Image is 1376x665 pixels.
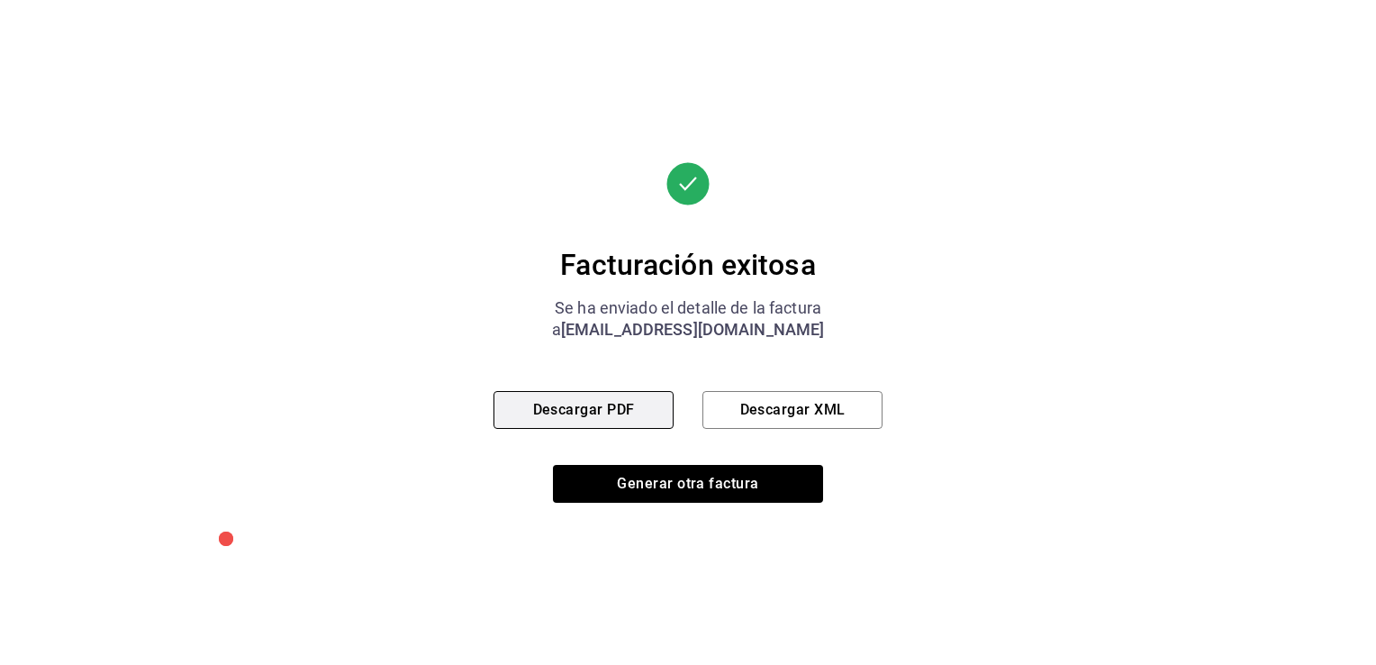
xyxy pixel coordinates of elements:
div: Se ha enviado el detalle de la factura [493,297,883,319]
div: Facturación exitosa [493,247,883,283]
button: Generar otra factura [553,465,823,503]
span: [EMAIL_ADDRESS][DOMAIN_NAME] [561,320,825,339]
button: Descargar PDF [493,391,674,429]
button: Descargar XML [702,391,883,429]
div: a [493,319,883,341]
